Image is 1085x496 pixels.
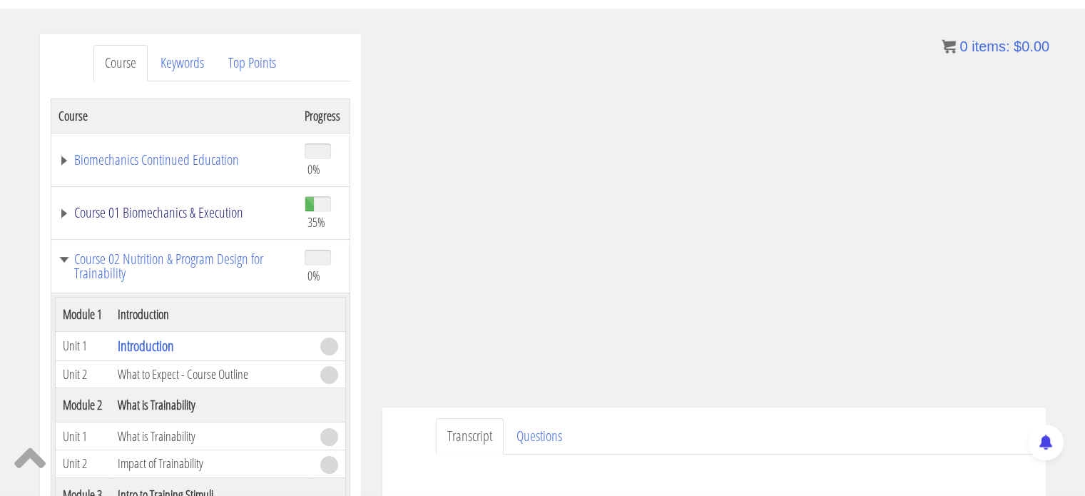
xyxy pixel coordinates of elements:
span: $ [1014,39,1022,54]
td: Impact of Trainability [111,450,313,478]
td: Unit 1 [55,331,111,360]
a: Keywords [149,45,215,81]
span: 0% [307,268,320,283]
th: Introduction [111,297,313,331]
img: icon11.png [942,39,956,54]
td: Unit 2 [55,450,111,478]
a: Course 02 Nutrition & Program Design for Trainability [58,252,291,280]
span: 0 [959,39,967,54]
th: Module 2 [55,388,111,422]
a: Course [93,45,148,81]
a: Course 01 Biomechanics & Execution [58,206,291,220]
th: Module 1 [55,297,111,331]
th: Progress [297,98,350,133]
span: 35% [307,214,325,230]
a: Questions [505,418,574,455]
a: Biomechanics Continued Education [58,153,291,167]
span: 0% [307,161,320,177]
td: Unit 2 [55,360,111,388]
span: items: [972,39,1009,54]
a: Transcript [436,418,504,455]
td: What is Trainability [111,422,313,450]
bdi: 0.00 [1014,39,1049,54]
th: Course [51,98,297,133]
td: Unit 1 [55,422,111,450]
th: What is Trainability [111,388,313,422]
a: 0 items: $0.00 [942,39,1049,54]
td: What to Expect - Course Outline [111,360,313,388]
a: Top Points [217,45,287,81]
a: Introduction [118,336,174,355]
